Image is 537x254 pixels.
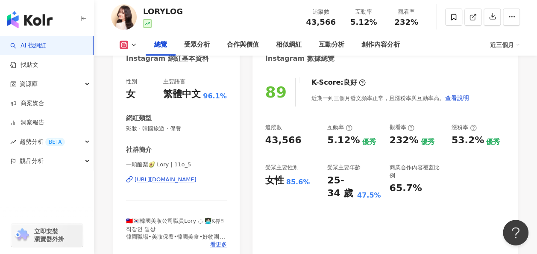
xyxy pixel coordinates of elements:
[265,83,287,101] div: 89
[327,164,361,171] div: 受眾主要年齡
[265,174,284,187] div: 女性
[45,138,65,146] div: BETA
[126,125,227,133] span: 彩妝 · 韓國旅遊 · 保養
[311,78,366,87] div: K-Score :
[10,99,44,108] a: 商案媒合
[126,54,209,63] div: Instagram 網紅基本資料
[390,8,423,16] div: 觀看率
[10,139,16,145] span: rise
[347,8,380,16] div: 互動率
[389,182,422,195] div: 65.7%
[126,78,137,86] div: 性別
[361,40,400,50] div: 創作內容分析
[452,134,484,147] div: 53.2%
[163,88,201,101] div: 繁體中文
[163,78,185,86] div: 主要語言
[34,227,64,243] span: 立即安裝 瀏覽器外掛
[184,40,210,50] div: 受眾分析
[305,8,337,16] div: 追蹤數
[10,61,38,69] a: 找貼文
[10,41,46,50] a: searchAI 找網紅
[126,145,152,154] div: 社群簡介
[265,164,299,171] div: 受眾主要性別
[286,177,310,187] div: 85.6%
[126,161,227,168] span: 一顆酪梨🥑 Lory | 11o_5
[143,6,183,17] div: LORYLOG
[445,89,470,106] button: 查看說明
[452,124,477,131] div: 漲粉率
[445,95,469,101] span: 查看說明
[227,40,259,50] div: 合作與價值
[490,38,520,52] div: 近三個月
[420,137,434,147] div: 優秀
[362,137,376,147] div: 優秀
[327,174,355,201] div: 25-34 歲
[350,18,377,27] span: 5.12%
[311,89,470,106] div: 近期一到三個月發文頻率正常，且漲粉率與互動率高。
[210,241,227,248] span: 看更多
[20,74,38,94] span: 資源庫
[111,4,137,30] img: KOL Avatar
[503,220,528,245] iframe: Help Scout Beacon - Open
[126,88,135,101] div: 女
[265,134,302,147] div: 43,566
[265,124,282,131] div: 追蹤數
[203,92,227,101] span: 96.1%
[389,124,414,131] div: 觀看率
[486,137,500,147] div: 優秀
[10,118,44,127] a: 洞察報告
[265,54,335,63] div: Instagram 數據總覽
[126,176,227,183] a: [URL][DOMAIN_NAME]
[389,134,418,147] div: 232%
[343,78,357,87] div: 良好
[20,132,65,151] span: 趨勢分析
[327,134,360,147] div: 5.12%
[389,164,443,179] div: 商業合作內容覆蓋比例
[306,18,335,27] span: 43,566
[327,124,352,131] div: 互動率
[135,176,197,183] div: [URL][DOMAIN_NAME]
[14,228,30,242] img: chrome extension
[154,40,167,50] div: 總覽
[126,114,152,123] div: 網紅類型
[7,11,53,28] img: logo
[11,224,83,247] a: chrome extension立即安裝 瀏覽器外掛
[319,40,344,50] div: 互動分析
[20,151,44,171] span: 競品分析
[394,18,418,27] span: 232%
[357,191,381,200] div: 47.5%
[276,40,302,50] div: 相似網紅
